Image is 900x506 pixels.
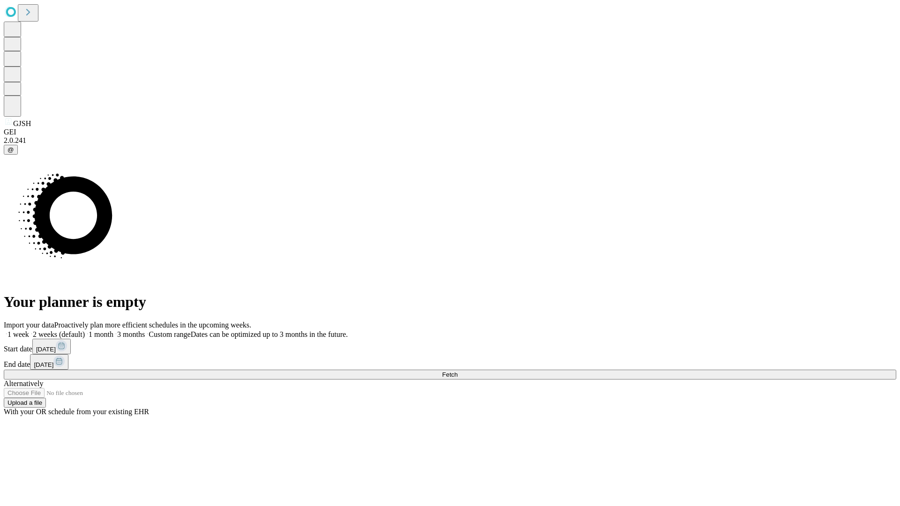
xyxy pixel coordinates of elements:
span: Custom range [149,330,190,338]
span: [DATE] [36,346,56,353]
span: Alternatively [4,379,43,387]
span: 3 months [117,330,145,338]
span: Proactively plan more efficient schedules in the upcoming weeks. [54,321,251,329]
div: GEI [4,128,896,136]
button: Upload a file [4,398,46,408]
span: @ [7,146,14,153]
span: Dates can be optimized up to 3 months in the future. [191,330,348,338]
span: Import your data [4,321,54,329]
span: [DATE] [34,361,53,368]
button: [DATE] [30,354,68,370]
button: @ [4,145,18,155]
div: 2.0.241 [4,136,896,145]
button: [DATE] [32,339,71,354]
div: End date [4,354,896,370]
span: GJSH [13,119,31,127]
div: Start date [4,339,896,354]
span: 1 month [89,330,113,338]
button: Fetch [4,370,896,379]
h1: Your planner is empty [4,293,896,311]
span: 2 weeks (default) [33,330,85,338]
span: Fetch [442,371,457,378]
span: With your OR schedule from your existing EHR [4,408,149,416]
span: 1 week [7,330,29,338]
